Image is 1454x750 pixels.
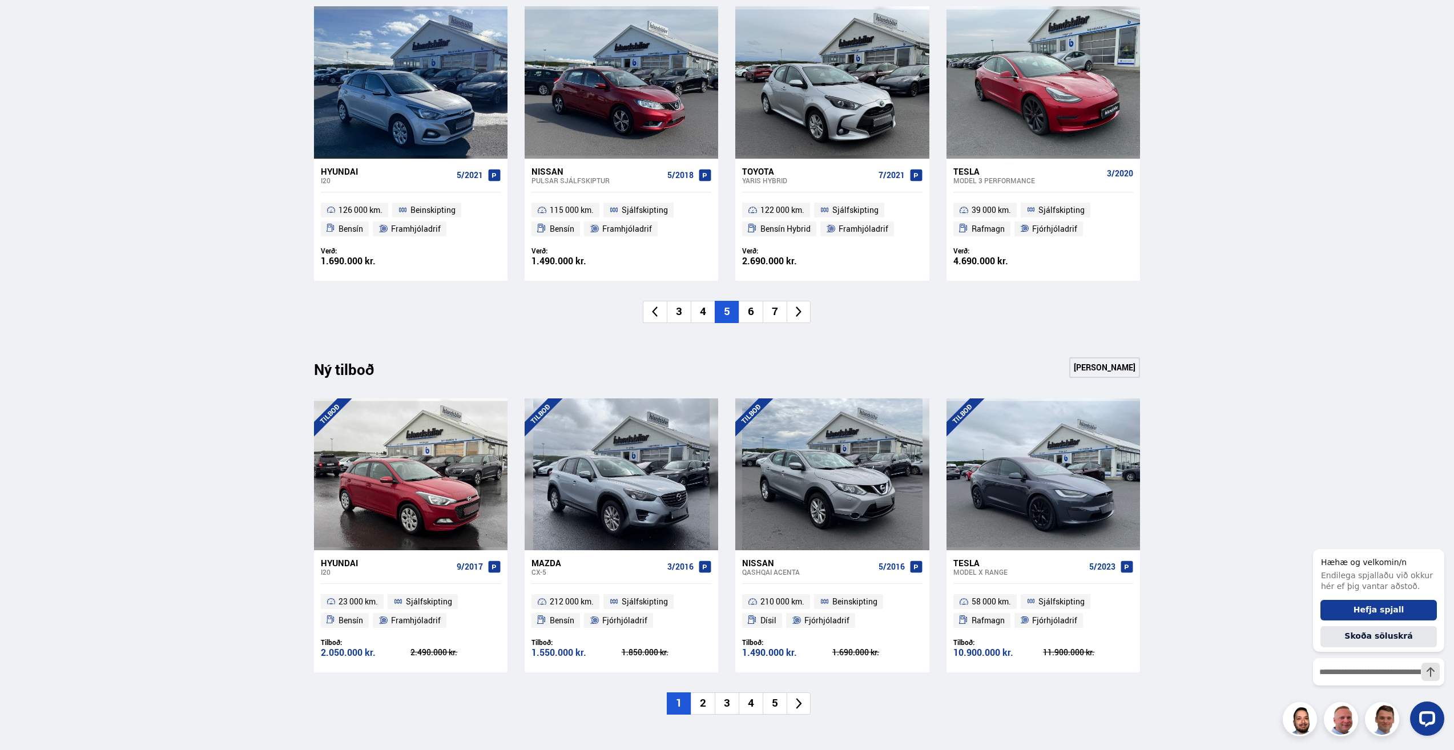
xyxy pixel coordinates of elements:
[321,558,452,568] div: Hyundai
[314,361,394,385] div: Ný tilboð
[742,256,832,266] div: 2.690.000 kr.
[550,595,594,608] span: 212 000 km.
[691,301,715,323] li: 4
[321,568,452,576] div: i20
[953,558,1085,568] div: Tesla
[760,595,804,608] span: 210 000 km.
[715,692,739,715] li: 3
[742,247,832,255] div: Verð:
[531,166,663,176] div: Nissan
[760,203,804,217] span: 122 000 km.
[457,171,483,180] span: 5/2021
[531,648,622,658] div: 1.550.000 kr.
[839,222,888,236] span: Framhjóladrif
[550,203,594,217] span: 115 000 km.
[1107,169,1133,178] span: 3/2020
[1038,595,1085,608] span: Sjálfskipting
[763,692,787,715] li: 5
[953,256,1044,266] div: 4.690.000 kr.
[1038,203,1085,217] span: Sjálfskipting
[321,638,411,647] div: Tilboð:
[832,203,879,217] span: Sjálfskipting
[953,176,1102,184] div: Model 3 PERFORMANCE
[457,562,483,571] span: 9/2017
[735,550,929,672] a: Nissan Qashqai ACENTA 5/2016 210 000 km. Beinskipting Dísil Fjórhjóladrif Tilboð: 1.490.000 kr. 1...
[1069,357,1140,378] a: [PERSON_NAME]
[622,203,668,217] span: Sjálfskipting
[742,568,873,576] div: Qashqai ACENTA
[735,159,929,281] a: Toyota Yaris HYBRID 7/2021 122 000 km. Sjálfskipting Bensín Hybrid Framhjóladrif Verð: 2.690.000 kr.
[972,595,1011,608] span: 58 000 km.
[832,648,923,656] div: 1.690.000 kr.
[760,614,776,627] span: Dísil
[1304,528,1449,745] iframe: LiveChat chat widget
[953,166,1102,176] div: Tesla
[715,301,739,323] li: 5
[602,614,647,627] span: Fjórhjóladrif
[406,595,452,608] span: Sjálfskipting
[742,638,832,647] div: Tilboð:
[531,568,663,576] div: CX-5
[531,247,622,255] div: Verð:
[953,638,1044,647] div: Tilboð:
[760,222,811,236] span: Bensín Hybrid
[946,550,1140,672] a: Tesla Model X RANGE 5/2023 58 000 km. Sjálfskipting Rafmagn Fjórhjóladrif Tilboð: 10.900.000 kr. ...
[339,203,382,217] span: 126 000 km.
[953,648,1044,658] div: 10.900.000 kr.
[691,692,715,715] li: 2
[531,256,622,266] div: 1.490.000 kr.
[1043,648,1133,656] div: 11.900.000 kr.
[339,595,378,608] span: 23 000 km.
[391,614,441,627] span: Framhjóladrif
[972,203,1011,217] span: 39 000 km.
[602,222,652,236] span: Framhjóladrif
[832,595,877,608] span: Beinskipting
[550,222,574,236] span: Bensín
[953,247,1044,255] div: Verð:
[667,562,694,571] span: 3/2016
[410,648,501,656] div: 2.490.000 kr.
[739,692,763,715] li: 4
[550,614,574,627] span: Bensín
[314,159,508,281] a: Hyundai i20 5/2021 126 000 km. Beinskipting Bensín Framhjóladrif Verð: 1.690.000 kr.
[879,171,905,180] span: 7/2021
[339,222,363,236] span: Bensín
[525,159,718,281] a: Nissan Pulsar SJÁLFSKIPTUR 5/2018 115 000 km. Sjálfskipting Bensín Framhjóladrif Verð: 1.490.000 kr.
[622,595,668,608] span: Sjálfskipting
[667,301,691,323] li: 3
[763,301,787,323] li: 7
[314,550,508,672] a: Hyundai i20 9/2017 23 000 km. Sjálfskipting Bensín Framhjóladrif Tilboð: 2.050.000 kr. 2.490.000 kr.
[742,648,832,658] div: 1.490.000 kr.
[622,648,712,656] div: 1.850.000 kr.
[953,568,1085,576] div: Model X RANGE
[742,558,873,568] div: Nissan
[972,222,1005,236] span: Rafmagn
[391,222,441,236] span: Framhjóladrif
[321,166,452,176] div: Hyundai
[531,558,663,568] div: Mazda
[739,301,763,323] li: 6
[1032,222,1077,236] span: Fjórhjóladrif
[742,166,873,176] div: Toyota
[321,176,452,184] div: i20
[946,159,1140,281] a: Tesla Model 3 PERFORMANCE 3/2020 39 000 km. Sjálfskipting Rafmagn Fjórhjóladrif Verð: 4.690.000 kr.
[1284,704,1319,738] img: nhp88E3Fdnt1Opn2.png
[321,256,411,266] div: 1.690.000 kr.
[410,203,456,217] span: Beinskipting
[1032,614,1077,627] span: Fjórhjóladrif
[1089,562,1115,571] span: 5/2023
[321,648,411,658] div: 2.050.000 kr.
[742,176,873,184] div: Yaris HYBRID
[667,692,691,715] li: 1
[531,638,622,647] div: Tilboð:
[339,614,363,627] span: Bensín
[525,550,718,672] a: Mazda CX-5 3/2016 212 000 km. Sjálfskipting Bensín Fjórhjóladrif Tilboð: 1.550.000 kr. 1.850.000 kr.
[804,614,849,627] span: Fjórhjóladrif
